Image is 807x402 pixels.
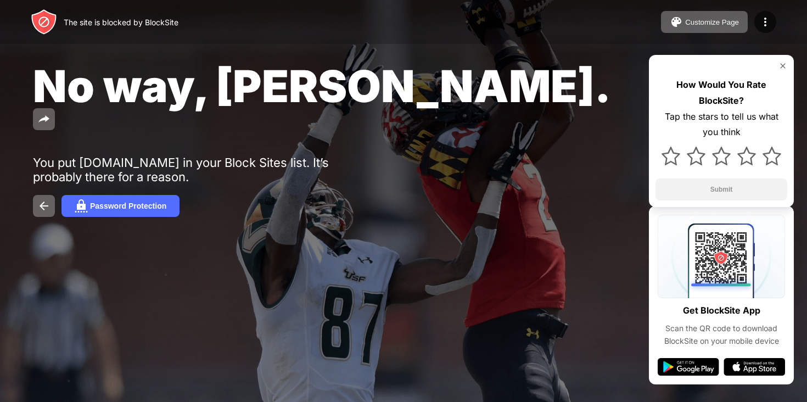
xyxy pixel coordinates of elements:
div: The site is blocked by BlockSite [64,18,178,27]
div: Password Protection [90,202,166,210]
div: You put [DOMAIN_NAME] in your Block Sites list. It’s probably there for a reason. [33,155,372,184]
div: Tap the stars to tell us what you think [655,109,787,141]
img: back.svg [37,199,51,213]
span: No way, [PERSON_NAME]. [33,59,611,113]
img: google-play.svg [658,358,719,376]
button: Submit [655,178,787,200]
img: pallet.svg [670,15,683,29]
img: star.svg [763,147,781,165]
img: rate-us-close.svg [778,62,787,70]
div: Get BlockSite App [683,303,760,319]
div: How Would You Rate BlockSite? [655,77,787,109]
div: Scan the QR code to download BlockSite on your mobile device [658,322,785,347]
button: Customize Page [661,11,748,33]
img: star.svg [712,147,731,165]
img: star.svg [662,147,680,165]
img: password.svg [75,199,88,213]
img: star.svg [737,147,756,165]
img: star.svg [687,147,705,165]
img: share.svg [37,113,51,126]
div: Customize Page [685,18,739,26]
img: app-store.svg [724,358,785,376]
img: header-logo.svg [31,9,57,35]
img: menu-icon.svg [759,15,772,29]
button: Password Protection [61,195,180,217]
